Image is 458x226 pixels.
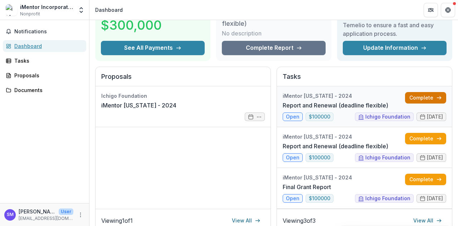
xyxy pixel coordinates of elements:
div: Dashboard [14,42,81,50]
button: Notifications [3,26,86,37]
div: Tasks [14,57,81,64]
button: Get Help [441,3,455,17]
span: Notifications [14,29,83,35]
div: Scott Millstein [7,212,14,217]
a: Report and Renewal (deadline flexible) [283,101,388,110]
h2: Tasks [283,73,446,86]
h3: $300,000 [101,15,162,35]
a: Update Information [343,41,447,55]
button: See All Payments [101,41,205,55]
p: No description [222,29,262,38]
button: More [76,211,85,219]
div: Dashboard [95,6,123,14]
div: Documents [14,86,81,94]
p: [PERSON_NAME] [19,208,56,215]
a: Documents [3,84,86,96]
a: Complete [405,133,446,144]
h2: Proposals [101,73,265,86]
div: iMentor Incorporated [20,3,73,11]
a: Proposals [3,69,86,81]
a: Report and Renewal (deadline flexible) [283,142,388,150]
a: Tasks [3,55,86,67]
p: [EMAIL_ADDRESS][DOMAIN_NAME] [19,215,73,222]
p: User [59,208,73,215]
a: Complete Report [222,41,326,55]
img: iMentor Incorporated [6,4,17,16]
nav: breadcrumb [92,5,126,15]
span: Nonprofit [20,11,40,17]
a: iMentor [US_STATE] - 2024 [101,101,176,110]
button: Partners [424,3,438,17]
a: Complete [405,174,446,185]
p: Viewing 3 of 3 [283,216,316,225]
a: Final Grant Report [283,183,331,191]
button: Open entity switcher [76,3,86,17]
a: Dashboard [3,40,86,52]
p: Viewing 1 of 1 [101,216,133,225]
a: Complete [405,92,446,104]
div: Proposals [14,72,81,79]
h3: Keep your information up-to-date on Temelio to ensure a fast and easy application process. [343,12,447,38]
